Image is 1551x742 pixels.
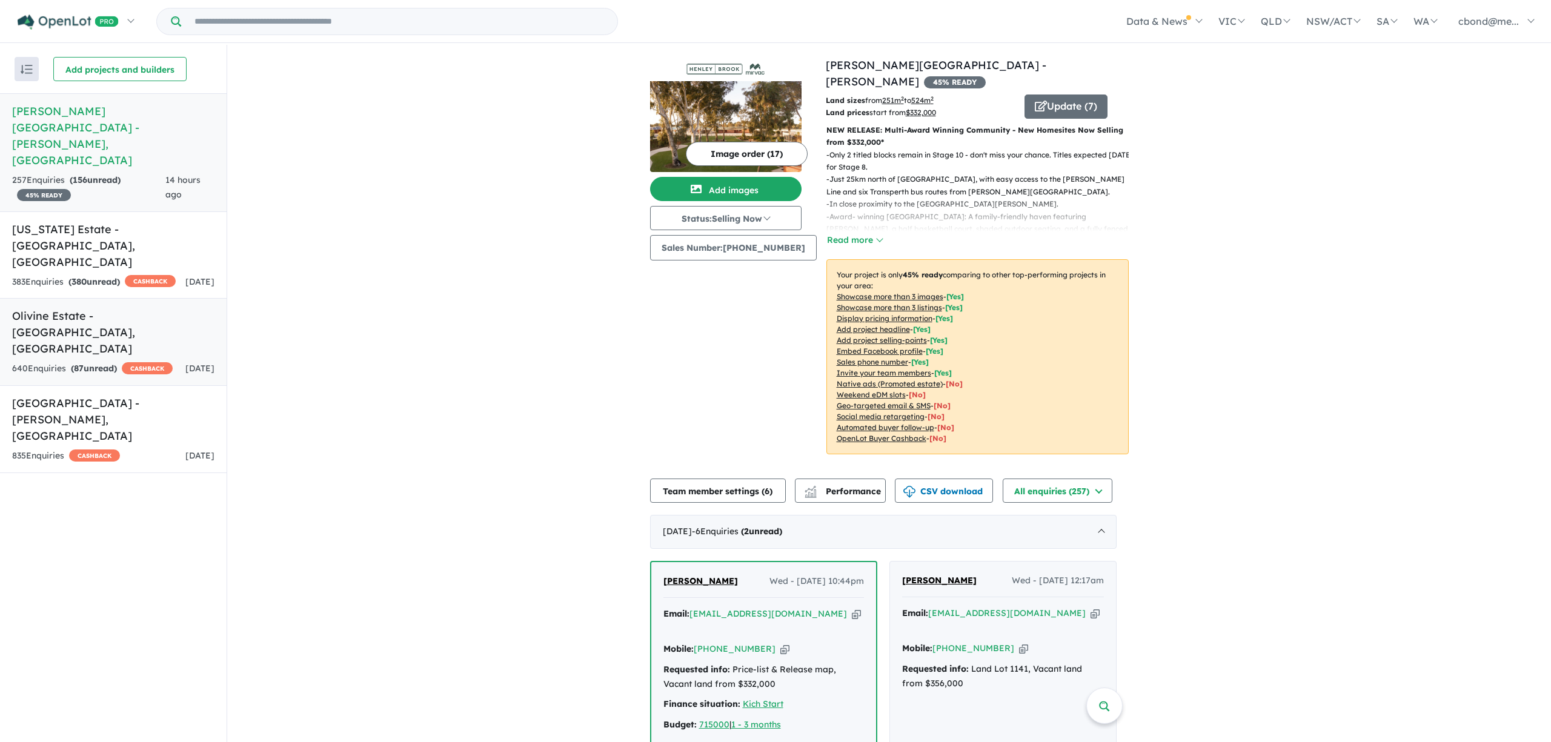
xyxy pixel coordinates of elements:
[694,643,775,654] a: [PHONE_NUMBER]
[650,177,802,201] button: Add images
[852,608,861,620] button: Copy
[769,574,864,589] span: Wed - [DATE] 10:44pm
[663,643,694,654] strong: Mobile:
[1458,15,1519,27] span: cbond@me...
[795,479,886,503] button: Performance
[12,308,214,357] h5: Olivine Estate - [GEOGRAPHIC_DATA] , [GEOGRAPHIC_DATA]
[903,270,943,279] b: 45 % ready
[73,174,87,185] span: 156
[837,434,926,443] u: OpenLot Buyer Cashback
[902,574,977,588] a: [PERSON_NAME]
[12,173,165,202] div: 257 Enquir ies
[699,719,729,730] u: 715000
[744,526,749,537] span: 2
[904,96,934,105] span: to
[945,303,963,312] span: [ Yes ]
[837,368,931,377] u: Invite your team members
[837,390,906,399] u: Weekend eDM slots
[650,235,817,260] button: Sales Number:[PHONE_NUMBER]
[663,663,864,692] div: Price-list & Release map, Vacant land from $332,000
[12,395,214,444] h5: [GEOGRAPHIC_DATA] - [PERSON_NAME] , [GEOGRAPHIC_DATA]
[71,363,117,374] strong: ( unread)
[911,357,929,366] span: [ Yes ]
[926,346,943,356] span: [ Yes ]
[882,96,904,105] u: 251 m
[741,526,782,537] strong: ( unread)
[663,575,738,586] span: [PERSON_NAME]
[946,379,963,388] span: [No]
[663,698,740,709] strong: Finance situation:
[805,489,817,497] img: bar-chart.svg
[826,107,1015,119] p: start from
[928,608,1086,618] a: [EMAIL_ADDRESS][DOMAIN_NAME]
[837,401,931,410] u: Geo-targeted email & SMS
[826,94,1015,107] p: from
[1019,642,1028,655] button: Copy
[731,719,781,730] a: 1 - 3 months
[902,662,1104,691] div: Land Lot 1141, Vacant land from $356,000
[924,76,986,88] span: 45 % READY
[837,303,942,312] u: Showcase more than 3 listings
[826,96,865,105] b: Land sizes
[1025,94,1108,119] button: Update (7)
[837,423,934,432] u: Automated buyer follow-up
[743,698,783,709] a: Kich Start
[185,450,214,461] span: [DATE]
[837,336,927,345] u: Add project selling-points
[650,515,1117,549] div: [DATE]
[689,608,847,619] a: [EMAIL_ADDRESS][DOMAIN_NAME]
[837,325,910,334] u: Add project headline
[909,390,926,399] span: [No]
[663,574,738,589] a: [PERSON_NAME]
[1091,607,1100,620] button: Copy
[837,357,908,366] u: Sales phone number
[826,108,869,117] b: Land prices
[826,198,1138,210] p: - In close proximity to the [GEOGRAPHIC_DATA][PERSON_NAME].
[650,57,802,172] a: Henley Brook Estate - Henley Brook LogoHenley Brook Estate - Henley Brook
[165,174,201,200] span: 14 hours ago
[1003,479,1112,503] button: All enquiries (257)
[12,103,214,168] h5: [PERSON_NAME][GEOGRAPHIC_DATA] - [PERSON_NAME] , [GEOGRAPHIC_DATA]
[1012,574,1104,588] span: Wed - [DATE] 12:17am
[18,15,119,30] img: Openlot PRO Logo White
[934,368,952,377] span: [ Yes ]
[906,108,936,117] u: $ 332,000
[932,643,1014,654] a: [PHONE_NUMBER]
[935,314,953,323] span: [ Yes ]
[655,62,797,76] img: Henley Brook Estate - Henley Brook Logo
[663,664,730,675] strong: Requested info:
[12,221,214,270] h5: [US_STATE] Estate - [GEOGRAPHIC_DATA] , [GEOGRAPHIC_DATA]
[901,95,904,102] sup: 2
[903,486,915,498] img: download icon
[122,362,173,374] span: CASHBACK
[692,526,782,537] span: - 6 Enquir ies
[837,292,943,301] u: Showcase more than 3 images
[17,189,71,201] span: 45 % READY
[928,412,945,421] span: [No]
[937,423,954,432] span: [No]
[934,401,951,410] span: [No]
[765,486,769,497] span: 6
[826,173,1138,198] p: - Just 25km north of [GEOGRAPHIC_DATA], with easy access to the [PERSON_NAME] Line and six Transp...
[69,449,120,462] span: CASHBACK
[184,8,615,35] input: Try estate name, suburb, builder or developer
[650,479,786,503] button: Team member settings (6)
[805,486,815,492] img: line-chart.svg
[12,362,173,376] div: 640 Enquir ies
[902,575,977,586] span: [PERSON_NAME]
[837,314,932,323] u: Display pricing information
[826,233,883,247] button: Read more
[929,434,946,443] span: [No]
[946,292,964,301] span: [ Yes ]
[895,479,993,503] button: CSV download
[74,363,84,374] span: 87
[70,174,121,185] strong: ( unread)
[837,412,925,421] u: Social media retargeting
[125,275,176,287] span: CASHBACK
[12,275,176,290] div: 383 Enquir ies
[663,608,689,619] strong: Email:
[902,608,928,618] strong: Email:
[71,276,87,287] span: 380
